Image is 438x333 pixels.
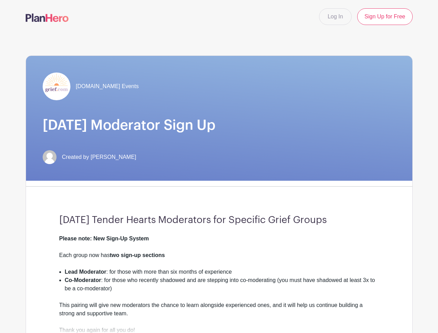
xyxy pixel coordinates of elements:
[65,268,379,276] li: : for those with more than six months of experience
[357,8,412,25] a: Sign Up for Free
[65,276,379,301] li: : for those who recently shadowed and are stepping into co-moderating (you must have shadowed at ...
[26,14,69,22] img: logo-507f7623f17ff9eddc593b1ce0a138ce2505c220e1c5a4e2b4648c50719b7d32.svg
[59,251,379,268] div: Each group now has
[76,82,139,91] span: [DOMAIN_NAME] Events
[65,269,106,275] strong: Lead Moderator
[59,236,149,241] strong: Please note: New Sign-Up System
[110,252,165,258] strong: two sign-up sections
[43,117,396,134] h1: [DATE] Moderator Sign Up
[43,72,70,100] img: grief-logo-planhero.png
[319,8,352,25] a: Log In
[43,150,57,164] img: default-ce2991bfa6775e67f084385cd625a349d9dcbb7a52a09fb2fda1e96e2d18dcdb.png
[62,153,136,161] span: Created by [PERSON_NAME]
[65,277,101,283] strong: Co-Moderator
[59,214,379,226] h3: [DATE] Tender Hearts Moderators for Specific Grief Groups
